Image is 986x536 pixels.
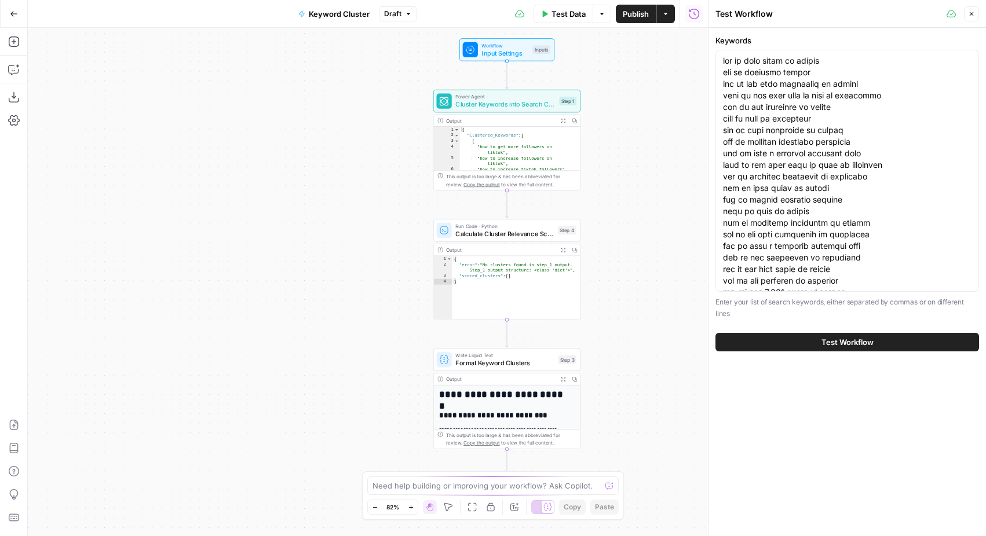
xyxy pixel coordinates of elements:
[481,48,528,57] span: Input Settings
[454,138,459,144] span: Toggle code folding, rows 3 through 22
[534,5,593,23] button: Test Data
[446,431,576,446] div: This output is too large & has been abbreviated for review. to view the full content.
[434,127,460,133] div: 1
[446,246,554,254] div: Output
[434,262,452,273] div: 2
[616,5,656,23] button: Publish
[559,500,586,515] button: Copy
[434,279,452,285] div: 4
[455,93,555,101] span: Power Agent
[715,296,979,319] p: Enter your list of search keywords, either separated by commas or on different lines
[379,6,417,21] button: Draft
[564,502,581,512] span: Copy
[454,127,459,133] span: Toggle code folding, rows 1 through 1124
[715,35,979,46] label: Keywords
[590,500,619,515] button: Paste
[433,38,581,61] div: WorkflowInput SettingsInputs
[623,8,649,20] span: Publish
[559,97,576,105] div: Step 1
[715,333,979,351] button: Test Workflow
[447,256,452,262] span: Toggle code folding, rows 1 through 4
[455,222,554,230] span: Run Code · Python
[506,320,509,347] g: Edge from step_4 to step_3
[446,117,554,124] div: Output
[455,358,554,368] span: Format Keyword Clusters
[463,181,499,187] span: Copy the output
[433,219,581,320] div: Run Code · PythonCalculate Cluster Relevance ScoresStep 4Output{ "error":"No clusters found in st...
[532,46,550,54] div: Inputs
[821,336,874,348] span: Test Workflow
[558,355,576,364] div: Step 3
[434,155,460,167] div: 5
[481,42,528,49] span: Workflow
[434,133,460,138] div: 2
[455,229,554,238] span: Calculate Cluster Relevance Scores
[455,100,555,109] span: Cluster Keywords into Search Clusters
[552,8,586,20] span: Test Data
[434,144,460,156] div: 4
[446,375,554,383] div: Output
[309,8,370,20] span: Keyword Cluster
[454,133,459,138] span: Toggle code folding, rows 2 through 1123
[433,90,581,190] div: Power AgentCluster Keywords into Search ClustersStep 1Output{ "Clustered_Keywords":[ [ "how to ge...
[384,9,401,19] span: Draft
[558,226,576,235] div: Step 4
[506,190,509,218] g: Edge from step_1 to step_4
[434,138,460,144] div: 3
[506,449,509,477] g: Edge from step_3 to end
[434,167,460,172] div: 6
[291,5,377,23] button: Keyword Cluster
[506,61,509,89] g: Edge from start to step_1
[446,173,576,188] div: This output is too large & has been abbreviated for review. to view the full content.
[434,273,452,279] div: 3
[455,351,554,359] span: Write Liquid Text
[434,256,452,262] div: 1
[595,502,614,512] span: Paste
[386,502,399,512] span: 82%
[463,440,499,446] span: Copy the output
